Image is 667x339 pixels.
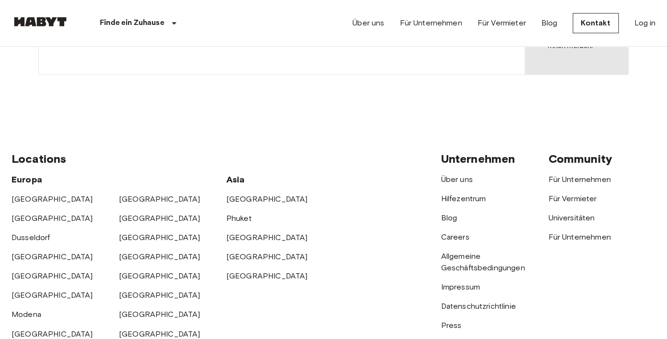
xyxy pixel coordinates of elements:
a: Allgemeine Geschäftsbedingungen [441,252,525,272]
a: Log in [634,17,655,29]
a: [GEOGRAPHIC_DATA] [119,252,200,261]
a: [GEOGRAPHIC_DATA] [226,233,308,242]
a: Datenschutzrichtlinie [441,302,515,311]
a: [GEOGRAPHIC_DATA] [226,271,308,280]
a: [GEOGRAPHIC_DATA] [12,329,93,338]
a: Careers [441,232,469,242]
span: Locations [12,152,66,166]
p: Finde ein Zuhause [100,17,164,29]
a: Für Unternehmen [548,175,610,184]
a: Impressum [441,282,480,291]
a: [GEOGRAPHIC_DATA] [119,310,200,319]
a: Über uns [352,17,384,29]
a: [GEOGRAPHIC_DATA] [119,329,200,338]
a: [GEOGRAPHIC_DATA] [226,252,308,261]
span: Asia [226,174,245,185]
a: Dusseldorf [12,233,50,242]
a: [GEOGRAPHIC_DATA] [12,271,93,280]
a: Für Vermieter [477,17,526,29]
a: Blog [441,213,457,222]
a: [GEOGRAPHIC_DATA] [12,252,93,261]
a: Über uns [441,175,472,184]
a: Für Unternehmen [548,232,610,242]
a: [GEOGRAPHIC_DATA] [12,214,93,223]
a: [GEOGRAPHIC_DATA] [119,233,200,242]
a: Modena [12,310,41,319]
a: [GEOGRAPHIC_DATA] [119,214,200,223]
span: Unternehmen [441,152,515,166]
a: Phuket [226,214,252,223]
a: [GEOGRAPHIC_DATA] [12,194,93,204]
a: Blog [541,17,557,29]
a: Hilfezentrum [441,194,486,203]
img: Habyt [12,17,69,26]
span: Europa [12,174,42,185]
a: Für Vermieter [548,194,597,203]
a: [GEOGRAPHIC_DATA] [119,194,200,204]
a: [GEOGRAPHIC_DATA] [119,291,200,300]
span: Community [548,152,612,166]
a: [GEOGRAPHIC_DATA] [12,291,93,300]
a: [GEOGRAPHIC_DATA] [226,194,308,204]
a: [GEOGRAPHIC_DATA] [119,271,200,280]
a: Press [441,321,461,330]
a: Für Unternehmen [399,17,462,29]
a: Kontakt [573,13,619,33]
a: Universitäten [548,213,595,222]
